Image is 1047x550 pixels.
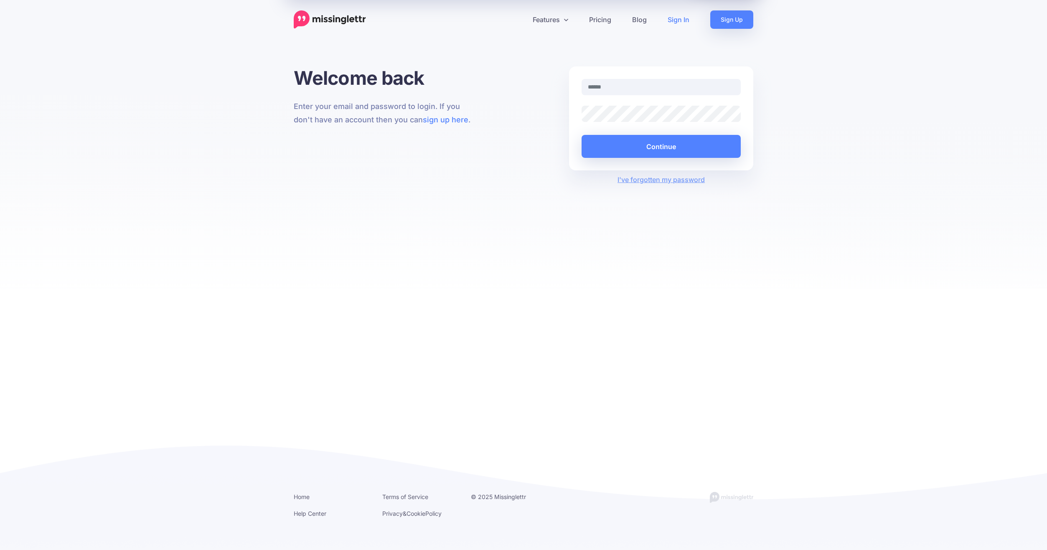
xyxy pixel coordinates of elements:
a: Pricing [579,10,622,29]
a: Features [522,10,579,29]
p: Enter your email and password to login. If you don't have an account then you can . [294,100,478,127]
a: Privacy [382,510,403,517]
h1: Welcome back [294,66,478,89]
a: Sign In [657,10,700,29]
a: Terms of Service [382,493,428,500]
a: Cookie [407,510,425,517]
a: I've forgotten my password [618,175,705,184]
a: Blog [622,10,657,29]
a: Home [294,493,310,500]
li: & Policy [382,508,458,519]
a: sign up here [423,115,468,124]
a: Sign Up [710,10,753,29]
a: Help Center [294,510,326,517]
li: © 2025 Missinglettr [471,492,547,502]
button: Continue [582,135,741,158]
